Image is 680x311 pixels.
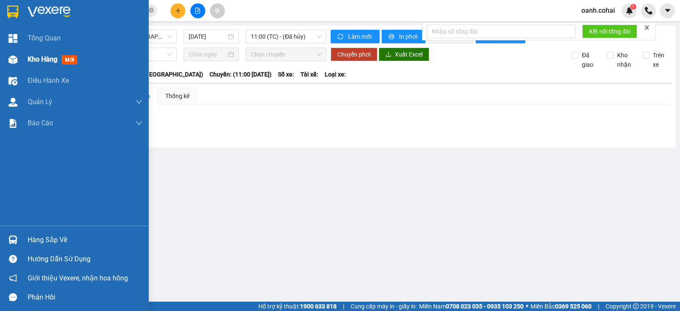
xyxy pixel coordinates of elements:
span: Báo cáo [28,118,53,128]
img: solution-icon [8,119,17,128]
img: logo-vxr [7,6,18,18]
span: message [9,293,17,301]
span: Cung cấp máy in - giấy in: [351,302,417,311]
strong: 0708 023 035 - 0935 103 250 [446,303,524,310]
sup: 1 [630,4,636,10]
span: Trên xe [649,51,671,69]
span: ⚪️ [526,305,528,308]
span: caret-down [664,7,671,14]
span: Chuyến: (11:00 [DATE]) [210,70,272,79]
span: sync [337,34,345,40]
span: Tổng Quan [28,33,61,43]
span: down [136,120,142,127]
span: down [136,99,142,105]
div: Hàng sắp về [28,234,142,246]
span: | [343,302,344,311]
button: syncLàm mới [331,30,380,43]
span: Kết nối tổng đài [589,27,630,36]
span: Loại xe: [325,70,346,79]
span: Kho hàng [28,55,57,63]
span: Làm mới [348,32,373,41]
button: plus [170,3,185,18]
span: Kho nhận [614,51,636,69]
div: Phản hồi [28,291,142,304]
img: warehouse-icon [8,235,17,244]
span: Số xe: [278,70,294,79]
input: Chọn ngày [189,50,227,59]
button: file-add [190,3,205,18]
span: | [598,302,599,311]
span: 11:00 (TC) - (Đã hủy) [251,30,321,43]
span: Giới thiệu Vexere, nhận hoa hồng [28,273,128,283]
img: warehouse-icon [8,98,17,107]
span: Điều hành xe [28,75,69,86]
img: icon-new-feature [626,7,633,14]
strong: 1900 633 818 [300,303,337,310]
span: Miền Bắc [530,302,592,311]
div: Hướng dẫn sử dụng [28,253,142,266]
span: file-add [195,8,201,14]
img: warehouse-icon [8,76,17,85]
span: mới [62,55,77,65]
span: close-circle [149,8,154,13]
button: aim [210,3,225,18]
span: 1 [632,4,635,10]
span: question-circle [9,255,17,263]
img: warehouse-icon [8,55,17,64]
input: Nhập số tổng đài [427,25,575,38]
span: oanh.cohai [575,5,622,16]
span: Quản Lý [28,96,52,107]
span: notification [9,274,17,282]
span: copyright [633,303,639,309]
span: plus [175,8,181,14]
span: Hỗ trợ kỹ thuật: [258,302,337,311]
img: phone-icon [645,7,652,14]
button: downloadXuất Excel [379,48,429,61]
span: Miền Nam [419,302,524,311]
button: Chuyển phơi [331,48,377,61]
button: Kết nối tổng đài [582,25,637,38]
button: caret-down [660,3,675,18]
span: Tài xế: [300,70,318,79]
span: In phơi [399,32,419,41]
input: 11/08/2025 [189,32,227,41]
span: Chọn chuyến [251,48,321,61]
span: printer [388,34,396,40]
span: close-circle [149,7,154,15]
img: dashboard-icon [8,34,17,43]
div: Thống kê [165,91,190,101]
span: Đã giao [578,51,601,69]
button: printerIn phơi [382,30,425,43]
strong: 0369 525 060 [555,303,592,310]
span: close [644,25,650,31]
span: aim [214,8,220,14]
